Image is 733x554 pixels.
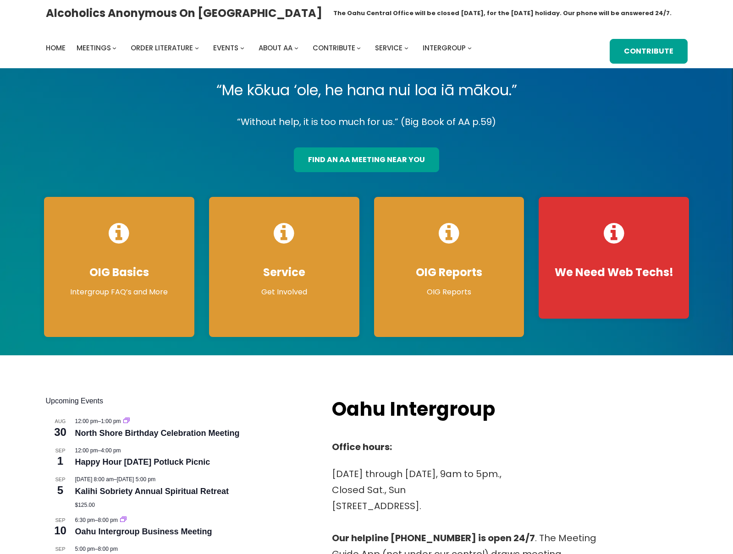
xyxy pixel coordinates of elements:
span: Aug [46,418,75,425]
span: Home [46,43,66,53]
span: 5:00 pm [75,546,95,552]
button: Meetings submenu [112,46,116,50]
a: Intergroup [423,42,466,54]
time: – [75,447,121,454]
a: About AA [259,42,292,54]
a: find an aa meeting near you [294,147,439,172]
span: Sep [46,476,75,483]
time: – [75,517,120,523]
span: [DATE] 5:00 pm [117,476,155,483]
span: Meetings [77,43,111,53]
span: 8:00 pm [98,517,118,523]
a: Kalihi Sobriety Annual Spiritual Retreat [75,487,229,496]
strong: Office hours: [332,440,392,453]
span: [DATE] 8:00 am [75,476,114,483]
span: Sep [46,516,75,524]
span: Service [375,43,402,53]
button: Contribute submenu [357,46,361,50]
span: $125.00 [75,502,95,508]
span: 12:00 pm [75,447,98,454]
span: Contribute [313,43,355,53]
a: North Shore Birthday Celebration Meeting [75,429,240,438]
h1: The Oahu Central Office will be closed [DATE], for the [DATE] holiday. Our phone will be answered... [333,9,672,18]
a: Events [213,42,238,54]
h4: We Need Web Techs! [548,266,680,279]
time: – [75,546,118,552]
button: Order Literature submenu [195,46,199,50]
nav: Intergroup [46,42,475,54]
p: Intergroup FAQ’s and More [53,287,185,298]
h4: Service [218,266,350,279]
time: – [75,418,122,424]
p: “Without help, it is too much for us.” (Big Book of AA p.59) [37,114,696,130]
span: 1:00 pm [101,418,121,424]
h4: OIG Basics [53,266,185,279]
a: Contribute [610,39,687,64]
span: Sep [46,447,75,455]
button: Intergroup submenu [468,46,472,50]
span: 12:00 pm [75,418,98,424]
button: Service submenu [404,46,408,50]
a: Meetings [77,42,111,54]
h2: Upcoming Events [46,396,314,407]
span: 5 [46,483,75,498]
a: Service [375,42,402,54]
p: Get Involved [218,287,350,298]
span: 30 [46,424,75,440]
button: About AA submenu [294,46,298,50]
span: 8:00 pm [98,546,118,552]
h4: OIG Reports [383,266,515,279]
strong: Our helpline [PHONE_NUMBER] is open 24/7 [332,532,535,544]
a: Home [46,42,66,54]
a: Event series: North Shore Birthday Celebration Meeting [123,418,130,424]
button: Events submenu [240,46,244,50]
h2: Oahu Intergroup [332,396,553,423]
span: Intergroup [423,43,466,53]
time: – [75,476,156,483]
a: Alcoholics Anonymous on [GEOGRAPHIC_DATA] [46,3,322,23]
span: 1 [46,453,75,469]
span: Order Literature [131,43,193,53]
span: About AA [259,43,292,53]
span: 10 [46,523,75,538]
span: Sep [46,545,75,553]
span: 4:00 pm [101,447,121,454]
a: Contribute [313,42,355,54]
span: 6:30 pm [75,517,95,523]
a: Event series: Oahu Intergroup Business Meeting [120,517,127,523]
p: “Me kōkua ‘ole, he hana nui loa iā mākou.” [37,77,696,103]
span: Events [213,43,238,53]
a: Happy Hour [DATE] Potluck Picnic [75,457,210,467]
p: OIG Reports [383,287,515,298]
a: Oahu Intergroup Business Meeting [75,527,212,537]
